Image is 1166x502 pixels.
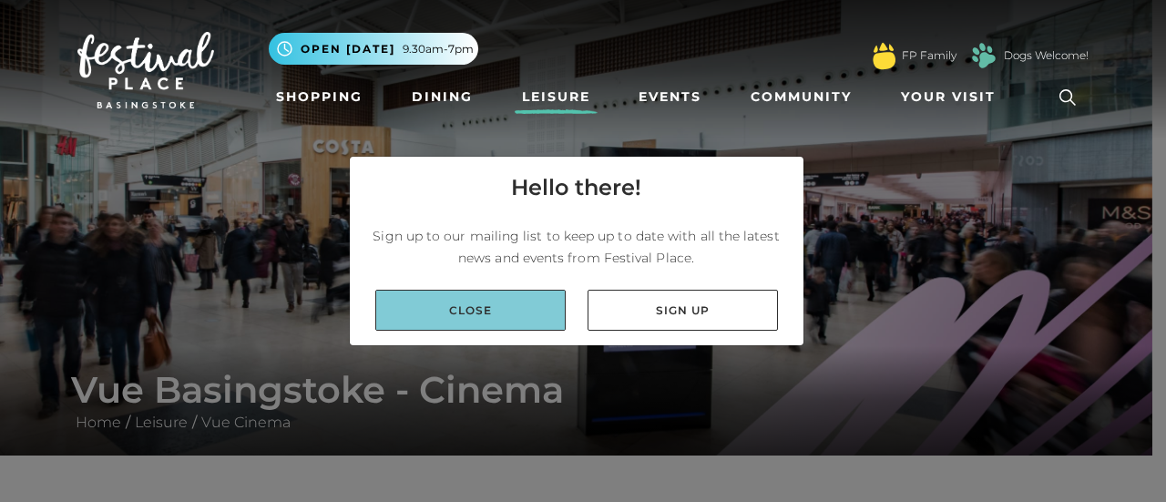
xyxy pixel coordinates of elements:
span: Your Visit [901,87,996,107]
span: 9.30am-7pm [403,41,474,57]
a: Dining [404,80,480,114]
a: FP Family [902,47,956,64]
p: Sign up to our mailing list to keep up to date with all the latest news and events from Festival ... [364,225,789,269]
a: Events [631,80,709,114]
a: Community [743,80,859,114]
a: Your Visit [894,80,1012,114]
a: Shopping [269,80,370,114]
span: Open [DATE] [301,41,395,57]
h4: Hello there! [511,171,641,204]
a: Close [375,290,566,331]
a: Sign up [588,290,778,331]
img: Festival Place Logo [77,32,214,108]
button: Open [DATE] 9.30am-7pm [269,33,478,65]
a: Leisure [515,80,598,114]
a: Dogs Welcome! [1004,47,1089,64]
